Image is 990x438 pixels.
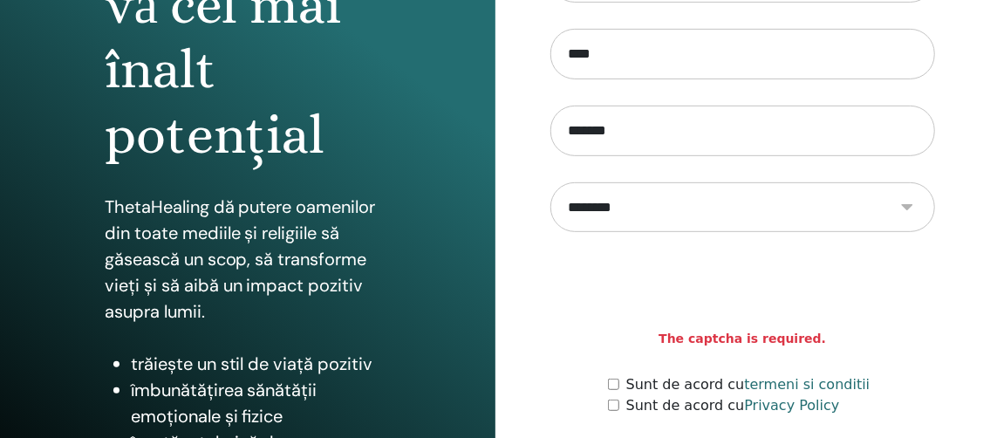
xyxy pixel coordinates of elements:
strong: The captcha is required. [659,330,826,348]
a: termeni si conditii [744,376,870,393]
li: trăiește un stil de viață pozitiv [131,351,391,377]
label: Sunt de acord cu [626,395,840,416]
label: Sunt de acord cu [626,374,871,395]
p: ThetaHealing dă putere oamenilor din toate mediile și religiile să găsească un scop, să transform... [105,194,391,325]
iframe: reCAPTCHA [610,258,875,326]
a: Privacy Policy [744,397,839,414]
li: îmbunătățirea sănătății emoționale și fizice [131,377,391,429]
